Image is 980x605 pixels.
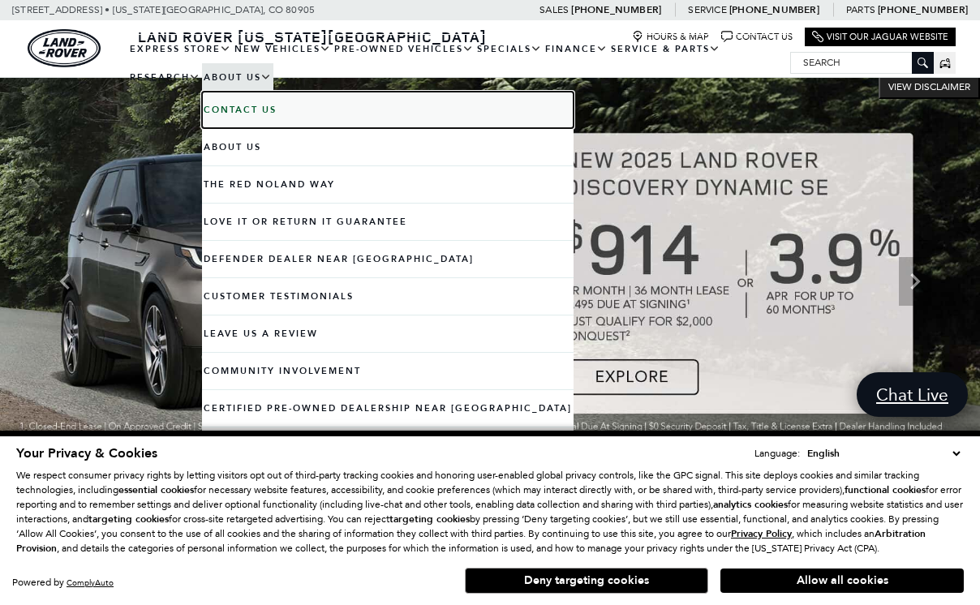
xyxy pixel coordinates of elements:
a: Service & Parts [609,35,722,63]
a: Defender Dealer near [GEOGRAPHIC_DATA] [202,241,574,277]
a: The Red Noland Way [202,166,574,203]
button: Allow all cookies [720,569,964,593]
a: [PHONE_NUMBER] [878,3,968,16]
a: land-rover [28,29,101,67]
a: Hours & Map [632,31,709,43]
a: Finance [544,35,609,63]
a: Land Rover [US_STATE][GEOGRAPHIC_DATA] [128,27,496,46]
strong: analytics cookies [713,498,788,511]
a: Certified Pre-Owned Dealership near [GEOGRAPHIC_DATA] [202,390,574,427]
span: VIEW DISCLAIMER [888,80,970,93]
a: Leave Us A Review [202,315,574,352]
a: About Us [202,129,574,165]
p: We respect consumer privacy rights by letting visitors opt out of third-party tracking cookies an... [16,468,964,556]
a: Love It or Return It Guarantee [202,204,574,240]
span: Service [688,4,726,15]
div: Language: [754,448,800,458]
span: Chat Live [868,384,956,405]
a: [PHONE_NUMBER] [571,3,661,16]
a: Specials [475,35,544,63]
div: Previous [49,257,81,306]
a: Visit Our Jaguar Website [812,31,948,43]
a: Pre-Owned Vehicles [333,35,475,63]
a: EXPRESS STORE [128,35,233,63]
a: Chat Live [857,372,968,417]
a: Blog [202,427,574,464]
div: Next [899,257,931,306]
strong: essential cookies [118,483,194,496]
div: Powered by [12,577,114,588]
u: Privacy Policy [731,527,792,540]
a: Customer Testimonials [202,278,574,315]
a: New Vehicles [233,35,333,63]
strong: targeting cookies [88,513,169,526]
nav: Main Navigation [128,35,790,92]
input: Search [791,53,933,72]
a: Research [128,63,202,92]
span: Your Privacy & Cookies [16,444,157,462]
a: [STREET_ADDRESS] • [US_STATE][GEOGRAPHIC_DATA], CO 80905 [12,4,315,15]
a: About Us [202,63,273,92]
span: Land Rover [US_STATE][GEOGRAPHIC_DATA] [138,27,487,46]
button: Deny targeting cookies [465,568,708,594]
a: Community Involvement [202,353,574,389]
span: Sales [539,4,569,15]
a: Contact Us [721,31,793,43]
select: Language Select [803,445,964,461]
span: Parts [846,4,875,15]
img: Land Rover [28,29,101,67]
a: ComplyAuto [67,577,114,588]
strong: targeting cookies [389,513,470,526]
a: [PHONE_NUMBER] [729,3,819,16]
b: Contact Us [204,104,277,116]
strong: functional cookies [845,483,926,496]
